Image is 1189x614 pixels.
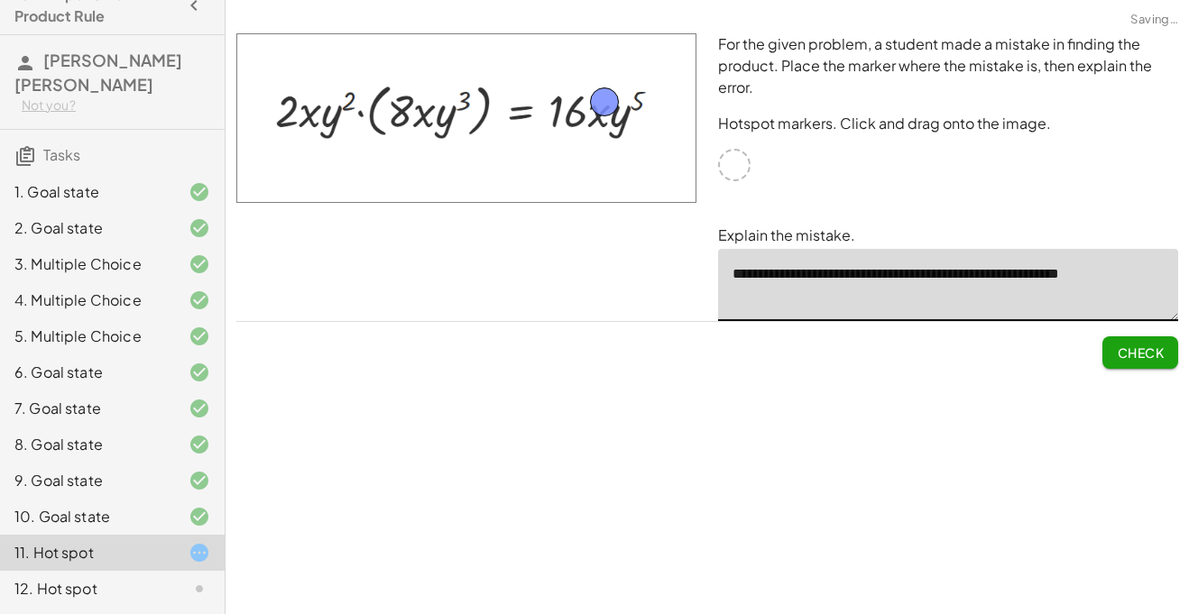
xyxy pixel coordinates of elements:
div: 4. Multiple Choice [14,289,160,311]
span: Check [1117,344,1164,361]
div: 2. Goal state [14,217,160,239]
i: Task not started. [189,578,210,600]
div: 3. Multiple Choice [14,253,160,275]
span: Tasks [43,145,80,164]
i: Task finished and correct. [189,181,210,203]
div: 11. Hot spot [14,542,160,564]
img: b42f739e0bd79d23067a90d0ea4ccfd2288159baac1bcee117f9be6b6edde5c4.png [236,33,696,203]
div: 1. Goal state [14,181,160,203]
i: Task finished and correct. [189,362,210,383]
span: Saving… [1130,11,1178,29]
div: 5. Multiple Choice [14,325,160,347]
div: 6. Goal state [14,362,160,383]
i: Task finished and correct. [189,325,210,347]
i: Task started. [189,542,210,564]
div: 7. Goal state [14,398,160,419]
i: Task finished and correct. [189,470,210,491]
button: Check [1102,336,1178,369]
i: Task finished and correct. [189,434,210,455]
div: 8. Goal state [14,434,160,455]
i: Task finished and correct. [189,289,210,311]
i: Task finished and correct. [189,253,210,275]
div: 12. Hot spot [14,578,160,600]
p: For the given problem, a student made a mistake in finding the product. Place the marker where th... [718,33,1178,98]
i: Task finished and correct. [189,506,210,527]
p: Hotspot markers. Click and drag onto the image. [718,113,1178,134]
div: 10. Goal state [14,506,160,527]
p: Explain the mistake. [718,225,1178,246]
i: Task finished and correct. [189,217,210,239]
span: [PERSON_NAME] [PERSON_NAME] [14,50,182,95]
i: Task finished and correct. [189,398,210,419]
div: Not you? [22,96,210,115]
div: 9. Goal state [14,470,160,491]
